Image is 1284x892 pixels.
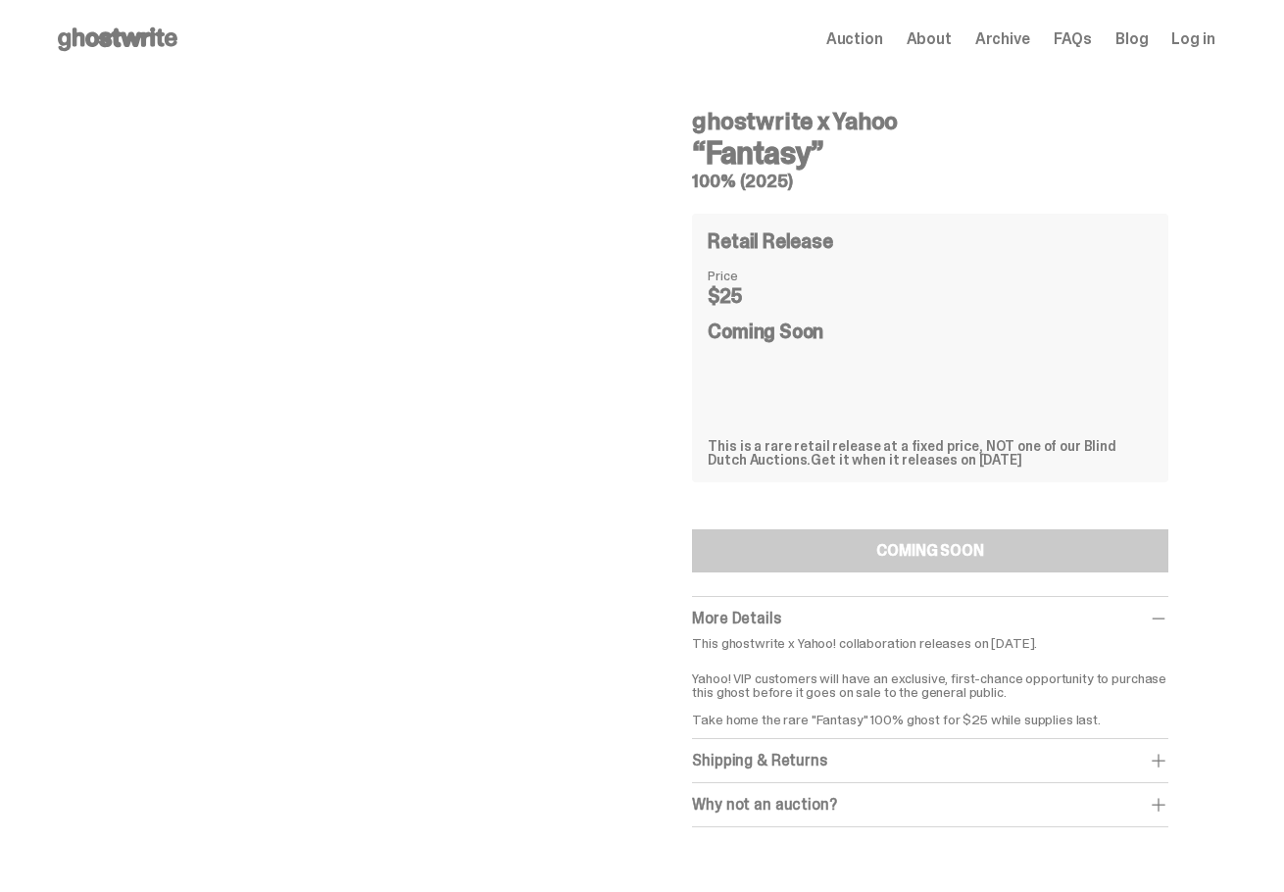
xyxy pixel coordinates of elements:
div: This is a rare retail release at a fixed price, NOT one of our Blind Dutch Auctions. [708,439,1152,467]
a: Auction [826,31,883,47]
div: Why not an auction? [692,795,1167,815]
h4: Retail Release [708,231,832,251]
a: Log in [1171,31,1214,47]
div: Coming Soon [708,322,1152,416]
div: COMING SOON [876,543,983,559]
div: Shipping & Returns [692,751,1167,770]
dd: $25 [708,286,806,306]
span: More Details [692,608,780,628]
a: Blog [1115,31,1148,47]
dt: Price [708,269,806,282]
p: This ghostwrite x Yahoo! collaboration releases on [DATE]. [692,636,1167,650]
a: About [907,31,952,47]
p: Yahoo! VIP customers will have an exclusive, first-chance opportunity to purchase this ghost befo... [692,658,1167,726]
h5: 100% (2025) [692,173,1167,190]
a: Archive [975,31,1030,47]
button: COMING SOON [692,529,1167,572]
h3: “Fantasy” [692,137,1167,169]
span: Get it when it releases on [DATE] [811,451,1021,469]
h4: ghostwrite x Yahoo [692,110,1167,133]
a: FAQs [1054,31,1092,47]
